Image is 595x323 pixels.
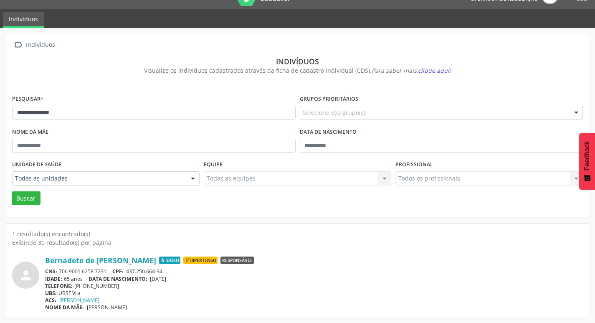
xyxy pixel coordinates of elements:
[372,66,451,74] i: Para saber mais,
[87,304,127,311] span: [PERSON_NAME]
[12,39,24,51] i: 
[24,39,56,51] div: Indivíduos
[45,268,583,275] div: 706 9001 6258 7231
[18,66,577,75] div: Visualize os indivíduos cadastrados através da ficha de cadastro individual (CDS).
[15,174,182,183] span: Todas as unidades
[150,275,166,282] span: [DATE]
[300,93,358,106] label: Grupos prioritários
[12,238,583,247] div: Exibindo 30 resultado(s) por página
[45,275,583,282] div: 65 anos
[45,268,57,275] span: CNS:
[45,282,583,290] div: [PHONE_NUMBER]
[12,126,48,139] label: Nome da mãe
[45,275,62,282] span: IDADE:
[45,256,156,265] a: Bernadete de [PERSON_NAME]
[18,268,33,283] i: person
[89,275,147,282] span: DATA DE NASCIMENTO:
[183,257,218,264] span: Hipertenso
[112,268,124,275] span: CPF:
[395,158,433,171] label: Profissional
[45,282,73,290] span: TELEFONE:
[12,93,43,106] label: Pesquisar
[12,39,56,51] a:  Indivíduos
[126,268,162,275] span: 437.250.664-34
[45,297,56,304] span: ACS:
[220,257,254,264] span: Responsável
[418,66,451,74] span: clique aqui!
[12,229,583,238] div: 1 resultado(s) encontrado(s)
[45,290,583,297] div: UBSF Vila
[12,158,61,171] label: Unidade de saúde
[12,191,41,206] button: Buscar
[303,108,365,117] span: Selecione o(s) grupo(s)
[45,290,57,297] span: UBS:
[579,133,595,190] button: Feedback - Mostrar pesquisa
[18,57,577,66] div: Indivíduos
[3,12,44,28] a: Indivíduos
[59,297,99,304] a: [PERSON_NAME]
[45,304,84,311] span: NOME DA MÃE:
[204,158,223,171] label: Equipe
[300,126,357,139] label: Data de nascimento
[159,257,180,264] span: Idoso
[583,141,591,170] span: Feedback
